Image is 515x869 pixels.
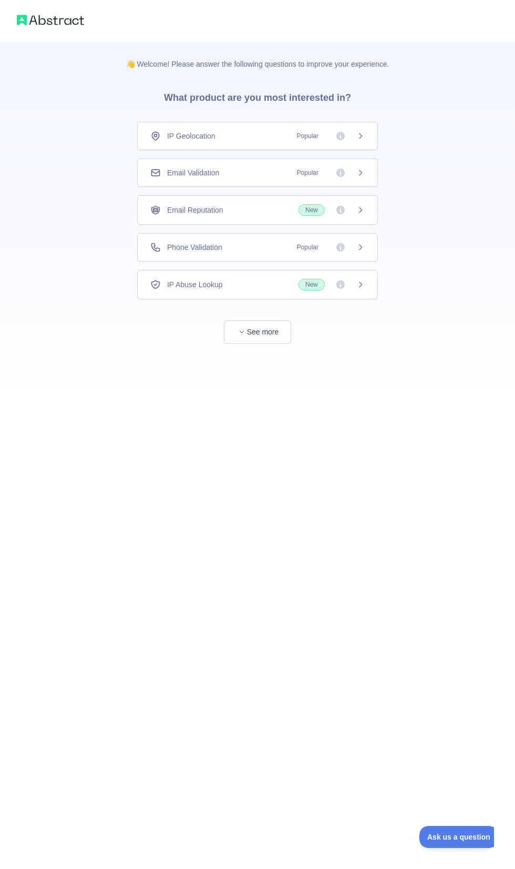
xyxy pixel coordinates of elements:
span: New [298,204,325,216]
img: Abstract logo [17,13,84,27]
iframe: Toggle Customer Support [419,826,494,848]
span: Email Validation [167,167,219,178]
button: See more [224,320,291,344]
span: New [298,279,325,290]
span: Popular [291,131,325,141]
span: IP Abuse Lookup [167,279,223,290]
span: IP Geolocation [167,131,215,141]
h3: What product are you most interested in? [147,69,368,122]
span: Popular [291,167,325,178]
span: Phone Validation [167,242,222,253]
span: Email Reputation [167,205,223,215]
p: 👋 Welcome! Please answer the following questions to improve your experience. [109,42,406,69]
span: Popular [291,242,325,253]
